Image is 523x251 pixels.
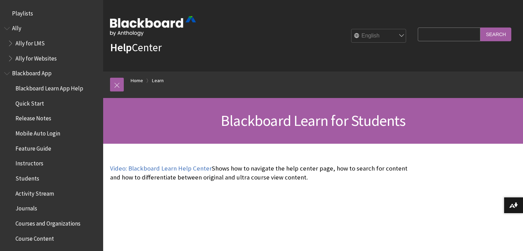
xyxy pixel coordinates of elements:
a: HelpCenter [110,41,162,54]
input: Search [480,28,511,41]
span: Ally for Websites [15,53,57,62]
span: Mobile Auto Login [15,128,60,137]
strong: Help [110,41,132,54]
p: Shows how to navigate the help center page, how to search for content and how to differentiate be... [110,164,414,182]
nav: Book outline for Anthology Ally Help [4,23,99,64]
span: Playlists [12,8,33,17]
span: Course Content [15,233,54,242]
span: Ally [12,23,21,32]
span: Blackboard App [12,68,52,77]
span: Instructors [15,158,43,167]
span: Students [15,173,39,182]
span: Ally for LMS [15,37,45,47]
span: Blackboard Learn App Help [15,83,83,92]
span: Blackboard Learn for Students [221,111,405,130]
span: Courses and Organizations [15,218,80,227]
a: Learn [152,76,164,85]
img: Blackboard by Anthology [110,16,196,36]
span: Feature Guide [15,143,51,152]
span: Journals [15,203,37,212]
a: Home [131,76,143,85]
nav: Book outline for Playlists [4,8,99,19]
a: Video: Blackboard Learn Help Center [110,164,212,173]
span: Release Notes [15,113,51,122]
select: Site Language Selector [351,29,406,43]
span: Quick Start [15,98,44,107]
span: Activity Stream [15,188,54,197]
